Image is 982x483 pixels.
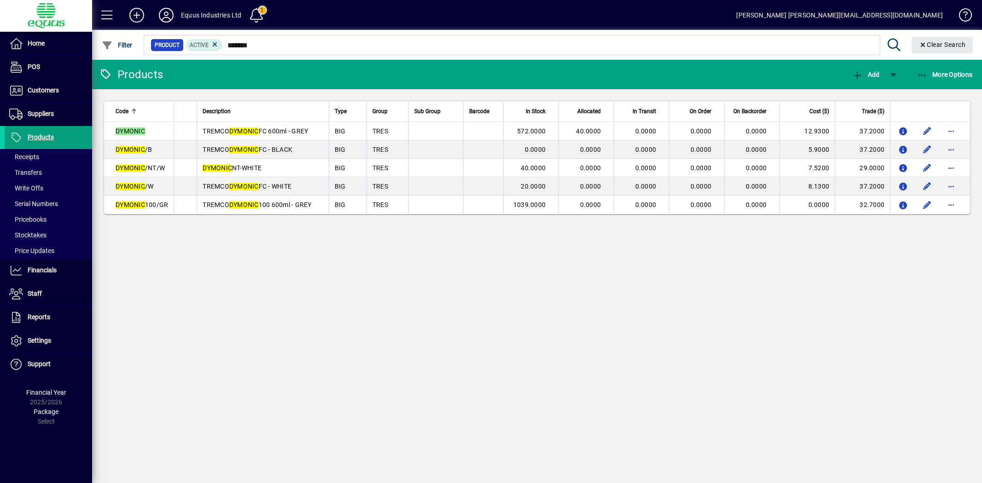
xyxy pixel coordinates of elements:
a: Customers [5,79,92,102]
td: 12.9300 [779,122,835,140]
span: TREMCO FC - WHITE [203,183,291,190]
span: Code [116,106,128,116]
span: NT-WHITE [203,164,261,172]
span: 40.0000 [576,127,601,135]
em: DYMONIC [116,164,145,172]
div: Description [203,106,323,116]
span: Product [155,40,180,50]
span: BIG [335,201,346,208]
button: Filter [99,37,135,53]
td: 37.2000 [835,122,890,140]
span: /W [116,183,153,190]
td: 37.2000 [835,177,890,195]
div: On Order [675,106,720,116]
div: Sub Group [414,106,458,116]
span: Allocated [577,106,601,116]
span: /NT/W [116,164,165,172]
button: Edit [920,179,935,194]
em: DYMONIC [229,146,259,153]
div: Products [99,67,163,82]
div: Code [116,106,168,116]
button: More Options [914,66,975,83]
div: Allocated [564,106,609,116]
div: Type [335,106,361,116]
span: Financials [28,266,57,274]
span: More Options [917,71,973,78]
span: TRES [372,164,388,172]
span: Home [28,40,45,47]
button: More options [944,142,959,157]
em: DYMONIC [116,146,145,153]
span: TRES [372,146,388,153]
button: Edit [920,197,935,212]
span: 0.0000 [635,183,657,190]
a: Support [5,353,92,376]
div: Group [372,106,403,116]
span: Pricebooks [9,216,46,223]
span: In Stock [526,106,546,116]
span: Package [34,408,58,415]
em: DYMONIC [116,183,145,190]
span: Serial Numbers [9,200,58,207]
span: 0.0000 [691,201,712,208]
span: Reports [28,313,50,321]
span: 0.0000 [580,183,601,190]
button: Edit [920,161,935,175]
span: TREMCO FC - BLACK [203,146,292,153]
span: Type [335,106,347,116]
div: Equus Industries Ltd [181,8,242,23]
span: BIG [335,146,346,153]
em: DYMONIC [229,127,259,135]
span: 0.0000 [691,146,712,153]
span: Cost ($) [809,106,829,116]
div: [PERSON_NAME] [PERSON_NAME][EMAIL_ADDRESS][DOMAIN_NAME] [736,8,943,23]
a: Reports [5,306,92,329]
button: Clear [912,37,973,53]
a: Staff [5,282,92,305]
span: Stocktakes [9,231,46,239]
span: 0.0000 [691,127,712,135]
a: Home [5,32,92,55]
span: BIG [335,183,346,190]
td: 32.7000 [835,195,890,214]
div: Barcode [469,106,498,116]
span: Receipts [9,153,39,161]
span: 0.0000 [635,201,657,208]
span: Add [852,71,879,78]
span: Filter [102,41,133,49]
a: Serial Numbers [5,196,92,212]
span: Sub Group [414,106,441,116]
span: Financial Year [26,389,66,396]
span: Customers [28,86,59,94]
button: Edit [920,124,935,138]
span: 0.0000 [746,201,767,208]
td: 5.9000 [779,140,835,159]
button: More options [944,179,959,194]
span: 0.0000 [746,164,767,172]
span: /B [116,146,152,153]
div: On Backorder [730,106,775,116]
span: POS [28,63,40,70]
button: Add [122,7,151,23]
a: Transfers [5,165,92,180]
a: Settings [5,329,92,352]
span: Price Updates [9,247,54,254]
span: Write Offs [9,184,43,192]
a: POS [5,56,92,79]
span: 0.0000 [635,164,657,172]
div: In Stock [509,106,554,116]
span: On Order [690,106,711,116]
em: DYMONIC [229,183,259,190]
span: TRES [372,127,388,135]
span: On Backorder [733,106,767,116]
td: 29.0000 [835,159,890,177]
span: Active [190,42,209,48]
a: Stocktakes [5,227,92,243]
span: BIG [335,164,346,172]
span: 1039.0000 [513,201,546,208]
span: 0.0000 [580,201,601,208]
span: 100/GR [116,201,168,208]
a: Price Updates [5,243,92,259]
button: More options [944,124,959,138]
span: In Transit [633,106,656,116]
